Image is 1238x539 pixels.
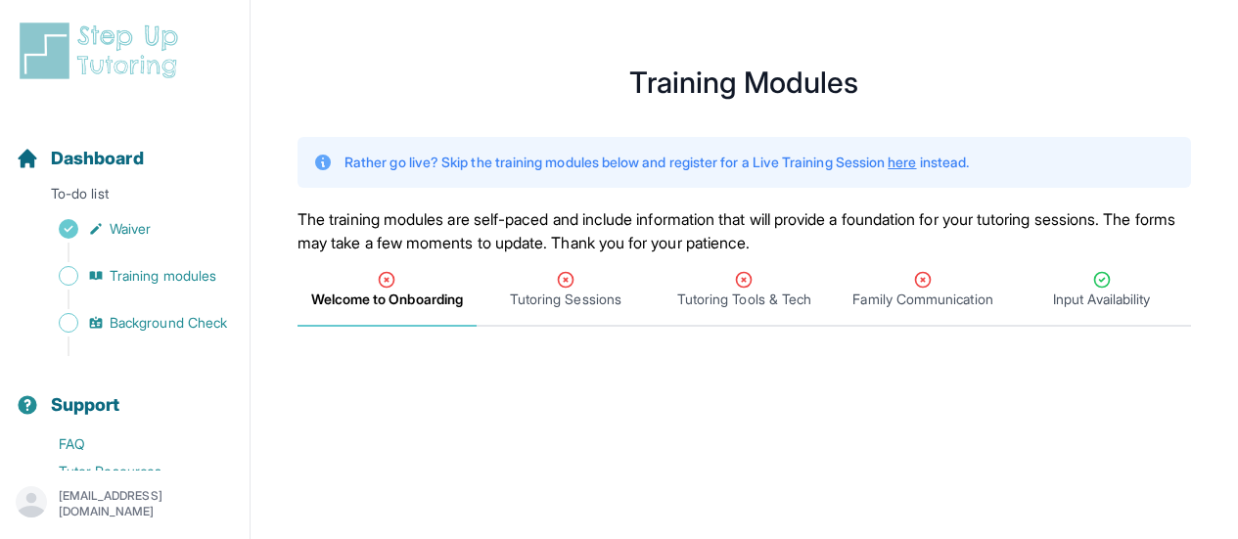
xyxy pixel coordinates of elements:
[16,458,250,485] a: Tutor Resources
[298,70,1191,94] h1: Training Modules
[510,290,621,309] span: Tutoring Sessions
[298,207,1191,254] p: The training modules are self-paced and include information that will provide a foundation for yo...
[59,488,234,519] p: [EMAIL_ADDRESS][DOMAIN_NAME]
[16,430,250,458] a: FAQ
[344,153,969,172] p: Rather go live? Skip the training modules below and register for a Live Training Session instead.
[852,290,992,309] span: Family Communication
[16,20,190,82] img: logo
[110,313,227,333] span: Background Check
[298,254,1191,327] nav: Tabs
[16,215,250,243] a: Waiver
[311,290,463,309] span: Welcome to Onboarding
[8,360,242,427] button: Support
[16,262,250,290] a: Training modules
[16,145,144,172] a: Dashboard
[51,145,144,172] span: Dashboard
[16,486,234,521] button: [EMAIL_ADDRESS][DOMAIN_NAME]
[1053,290,1150,309] span: Input Availability
[51,391,120,419] span: Support
[888,154,916,170] a: here
[16,309,250,337] a: Background Check
[677,290,811,309] span: Tutoring Tools & Tech
[8,184,242,211] p: To-do list
[8,113,242,180] button: Dashboard
[110,219,151,239] span: Waiver
[110,266,216,286] span: Training modules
